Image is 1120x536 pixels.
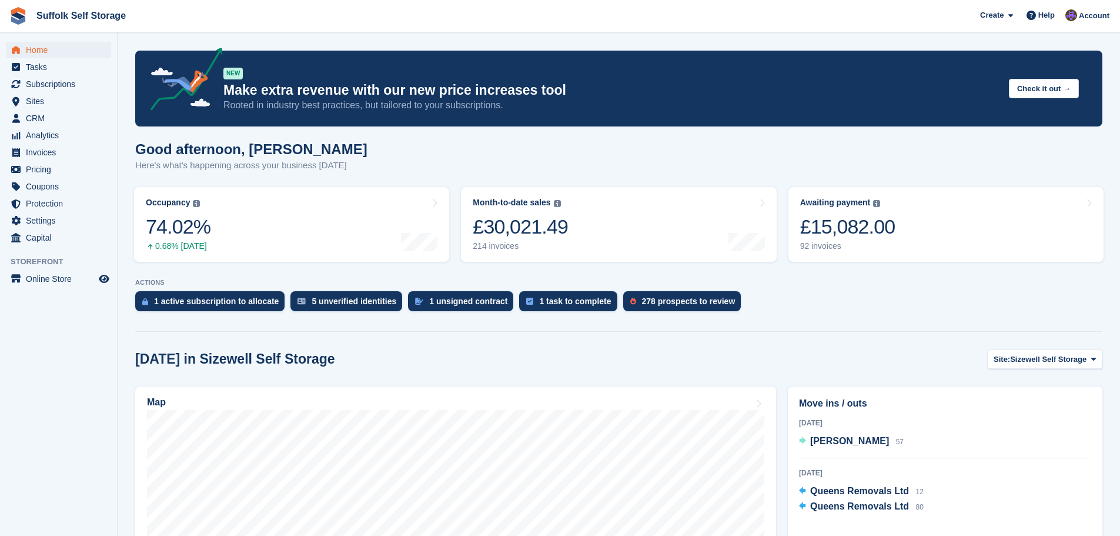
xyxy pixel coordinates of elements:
h2: Map [147,397,166,408]
a: Awaiting payment £15,082.00 92 invoices [788,187,1104,262]
a: Occupancy 74.02% 0.68% [DATE] [134,187,449,262]
span: Account [1079,10,1109,22]
img: contract_signature_icon-13c848040528278c33f63329250d36e43548de30e8caae1d1a13099fd9432cc5.svg [415,298,423,305]
img: icon-info-grey-7440780725fd019a000dd9b08b2336e03edf1995a4989e88bcd33f0948082b44.svg [554,200,561,207]
a: menu [6,93,111,109]
a: 1 unsigned contract [408,291,519,317]
span: Analytics [26,127,96,144]
p: Here's what's happening across your business [DATE] [135,159,367,172]
a: Suffolk Self Storage [32,6,131,25]
a: menu [6,161,111,178]
span: CRM [26,110,96,126]
button: Site: Sizewell Self Storage [987,349,1102,369]
div: 214 invoices [473,241,568,251]
div: 5 unverified identities [312,297,396,306]
a: menu [6,178,111,195]
a: menu [6,42,111,58]
div: Month-to-date sales [473,198,550,208]
span: Coupons [26,178,96,195]
div: [DATE] [799,468,1091,478]
span: Subscriptions [26,76,96,92]
h2: Move ins / outs [799,397,1091,411]
div: £30,021.49 [473,215,568,239]
div: £15,082.00 [800,215,895,239]
a: menu [6,76,111,92]
span: Storefront [11,256,117,268]
button: Check it out → [1009,79,1079,98]
span: 12 [915,488,923,496]
img: verify_identity-adf6edd0f0f0b5bbfe63781bf79b02c33cf7c696d77639b501bdc392416b5a36.svg [297,298,306,305]
div: NEW [223,68,243,79]
a: menu [6,195,111,212]
img: price-adjustments-announcement-icon-8257ccfd72463d97f412b2fc003d46551f7dbcb40ab6d574587a9cd5c0d94... [141,48,223,115]
span: Protection [26,195,96,212]
span: 80 [915,503,923,511]
img: Emma [1065,9,1077,21]
span: [PERSON_NAME] [810,436,889,446]
a: menu [6,144,111,161]
span: Create [980,9,1004,21]
a: 5 unverified identities [290,291,408,317]
img: active_subscription_to_allocate_icon-d502201f5373d7db506a760aba3b589e785aa758c864c3986d89f69b8ff3... [142,298,148,305]
span: Queens Removals Ltd [810,501,909,511]
div: [DATE] [799,418,1091,428]
a: menu [6,110,111,126]
a: menu [6,59,111,75]
div: Occupancy [146,198,190,208]
span: Tasks [26,59,96,75]
div: 278 prospects to review [642,297,735,306]
div: Awaiting payment [800,198,871,208]
span: Home [26,42,96,58]
a: menu [6,271,111,287]
img: task-75834270c22a3079a89374b754ae025e5fb1db73e45f91037f5363f120a921f8.svg [526,298,533,305]
p: Rooted in industry best practices, but tailored to your subscriptions. [223,99,999,112]
a: Queens Removals Ltd 80 [799,500,924,515]
a: 278 prospects to review [623,291,747,317]
img: prospect-51fa495bee0391a8d652442698ab0144808aea92771e9ea1ae160a38d050c398.svg [630,298,636,305]
div: 0.68% [DATE] [146,241,210,251]
a: menu [6,229,111,246]
span: Site: [994,354,1010,365]
span: Queens Removals Ltd [810,486,909,496]
a: menu [6,212,111,229]
span: 57 [896,438,904,446]
p: ACTIONS [135,279,1102,287]
a: 1 task to complete [519,291,623,317]
span: Help [1038,9,1055,21]
img: icon-info-grey-7440780725fd019a000dd9b08b2336e03edf1995a4989e88bcd33f0948082b44.svg [193,200,200,207]
span: Sites [26,93,96,109]
a: Preview store [97,272,111,286]
a: 1 active subscription to allocate [135,291,290,317]
a: Month-to-date sales £30,021.49 214 invoices [461,187,776,262]
span: Invoices [26,144,96,161]
div: 92 invoices [800,241,895,251]
h1: Good afternoon, [PERSON_NAME] [135,141,367,157]
div: 1 active subscription to allocate [154,297,279,306]
span: Capital [26,229,96,246]
a: menu [6,127,111,144]
a: Queens Removals Ltd 12 [799,484,924,500]
div: 1 unsigned contract [429,297,507,306]
div: 74.02% [146,215,210,239]
div: 1 task to complete [539,297,611,306]
p: Make extra revenue with our new price increases tool [223,82,999,99]
span: Settings [26,212,96,229]
span: Online Store [26,271,96,287]
h2: [DATE] in Sizewell Self Storage [135,351,335,367]
img: icon-info-grey-7440780725fd019a000dd9b08b2336e03edf1995a4989e88bcd33f0948082b44.svg [873,200,880,207]
span: Sizewell Self Storage [1010,354,1086,365]
a: [PERSON_NAME] 57 [799,434,904,450]
span: Pricing [26,161,96,178]
img: stora-icon-8386f47178a22dfd0bd8f6a31ec36ba5ce8667c1dd55bd0f319d3a0aa187defe.svg [9,7,27,25]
